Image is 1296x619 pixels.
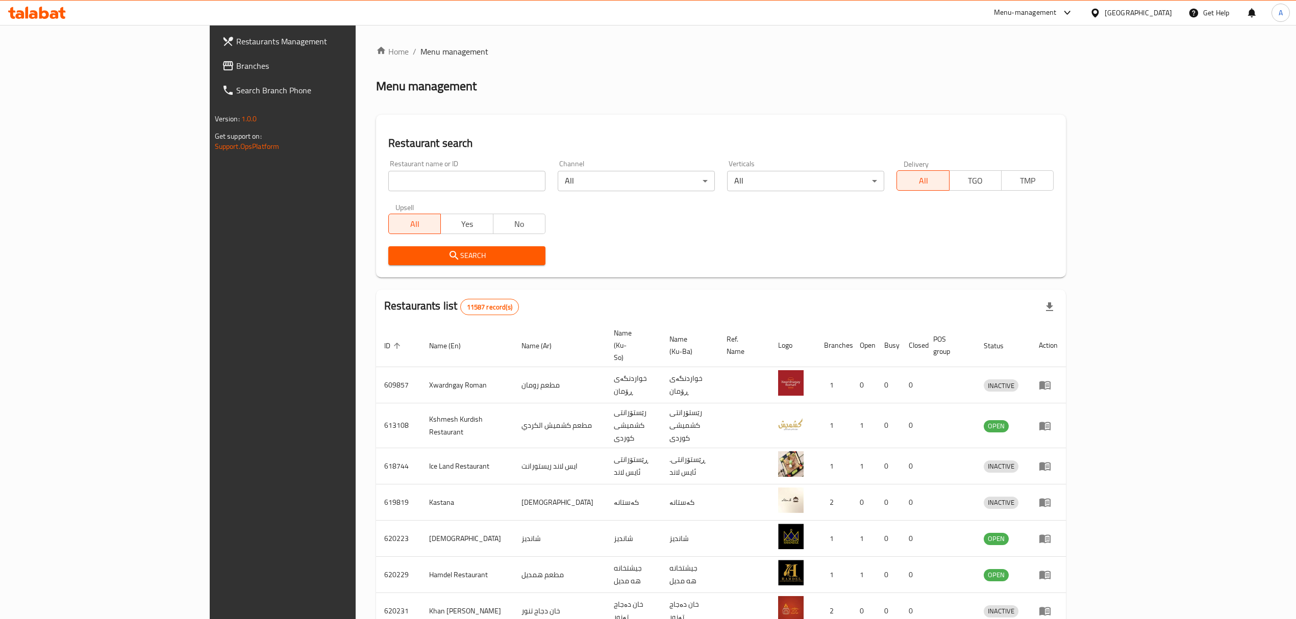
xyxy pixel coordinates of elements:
img: Ice Land Restaurant [778,451,804,477]
h2: Restaurant search [388,136,1054,151]
th: Logo [770,324,816,367]
h2: Menu management [376,78,477,94]
span: Name (Ku-So) [614,327,649,364]
img: Shandiz [778,524,804,549]
td: شانديز [661,521,718,557]
button: No [493,214,545,234]
h2: Restaurants list [384,298,519,315]
td: کەستانە [661,484,718,521]
td: 1 [816,448,852,484]
span: TGO [954,173,998,188]
button: TGO [949,170,1002,191]
td: 1 [852,557,876,593]
td: شانديز [606,521,661,557]
div: Menu [1039,496,1058,508]
button: TMP [1001,170,1054,191]
td: 1 [816,367,852,403]
div: Menu [1039,569,1058,581]
img: Kastana [778,487,804,513]
td: Ice Land Restaurant [421,448,513,484]
td: مطعم رومان [513,367,606,403]
button: All [388,214,441,234]
div: Total records count [460,299,519,315]
td: 0 [901,403,925,448]
td: خواردنگەی ڕۆمان [606,367,661,403]
td: 0 [876,557,901,593]
span: INACTIVE [984,497,1018,508]
img: Xwardngay Roman [778,370,804,396]
span: No [497,217,541,231]
td: Kshmesh Kurdish Restaurant [421,403,513,448]
a: Branches [214,54,426,78]
td: 0 [852,484,876,521]
label: Upsell [395,203,414,211]
input: Search for restaurant name or ID.. [388,171,545,191]
td: 0 [901,557,925,593]
a: Restaurants Management [214,29,426,54]
a: Search Branch Phone [214,78,426,102]
td: کەستانە [606,484,661,521]
td: 0 [876,403,901,448]
div: OPEN [984,533,1009,545]
td: 0 [876,521,901,557]
td: Kastana [421,484,513,521]
td: 1 [816,521,852,557]
span: Get support on: [215,130,262,143]
button: Search [388,246,545,265]
a: Support.OpsPlatform [215,140,280,153]
span: 11587 record(s) [461,302,518,312]
td: 0 [852,367,876,403]
span: TMP [1006,173,1050,188]
span: Menu management [420,45,488,58]
span: Name (En) [429,340,474,352]
td: 1 [852,448,876,484]
td: مطعم همديل [513,557,606,593]
td: جيشتخانه هه مديل [606,557,661,593]
div: All [558,171,715,191]
div: OPEN [984,569,1009,581]
span: Ref. Name [727,333,758,357]
div: Menu [1039,379,1058,391]
td: 0 [876,448,901,484]
td: شانديز [513,521,606,557]
td: مطعم كشميش الكردي [513,403,606,448]
span: 1.0.0 [241,112,257,125]
span: All [393,217,437,231]
span: INACTIVE [984,605,1018,617]
div: [GEOGRAPHIC_DATA] [1105,7,1172,18]
div: Menu-management [994,7,1057,19]
span: Yes [445,217,489,231]
span: All [901,173,945,188]
td: 0 [901,521,925,557]
td: 1 [852,521,876,557]
th: Branches [816,324,852,367]
nav: breadcrumb [376,45,1066,58]
div: Menu [1039,532,1058,545]
td: Xwardngay Roman [421,367,513,403]
td: ايس لاند ريستورانت [513,448,606,484]
th: Action [1031,324,1066,367]
span: ID [384,340,404,352]
td: [DEMOGRAPHIC_DATA] [421,521,513,557]
span: Search [396,249,537,262]
td: جيشتخانه هه مديل [661,557,718,593]
td: 1 [816,557,852,593]
img: Hamdel Restaurant [778,560,804,585]
span: Version: [215,112,240,125]
td: [DEMOGRAPHIC_DATA] [513,484,606,521]
span: A [1279,7,1283,18]
td: ڕێستۆرانتی ئایس لاند [606,448,661,484]
td: 1 [816,403,852,448]
div: INACTIVE [984,379,1018,392]
div: Menu [1039,420,1058,432]
td: خواردنگەی ڕۆمان [661,367,718,403]
div: All [727,171,884,191]
div: Menu [1039,605,1058,617]
button: All [896,170,949,191]
td: 2 [816,484,852,521]
span: Search Branch Phone [236,84,418,96]
td: Hamdel Restaurant [421,557,513,593]
span: Name (Ar) [521,340,565,352]
td: 0 [901,367,925,403]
